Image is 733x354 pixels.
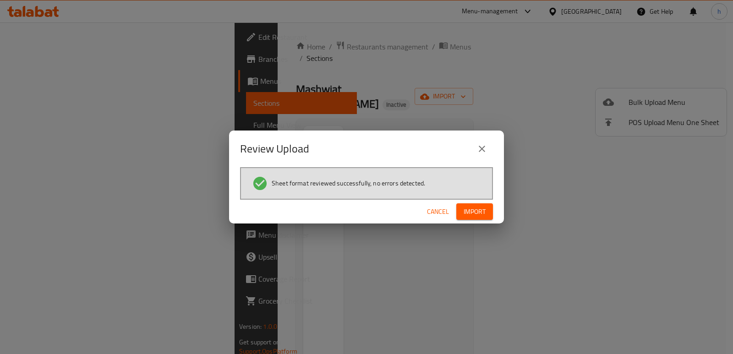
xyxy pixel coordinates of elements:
button: close [471,138,493,160]
button: Import [456,203,493,220]
span: Cancel [427,206,449,218]
span: Import [464,206,486,218]
button: Cancel [423,203,453,220]
h2: Review Upload [240,142,309,156]
span: Sheet format reviewed successfully, no errors detected. [272,179,425,188]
